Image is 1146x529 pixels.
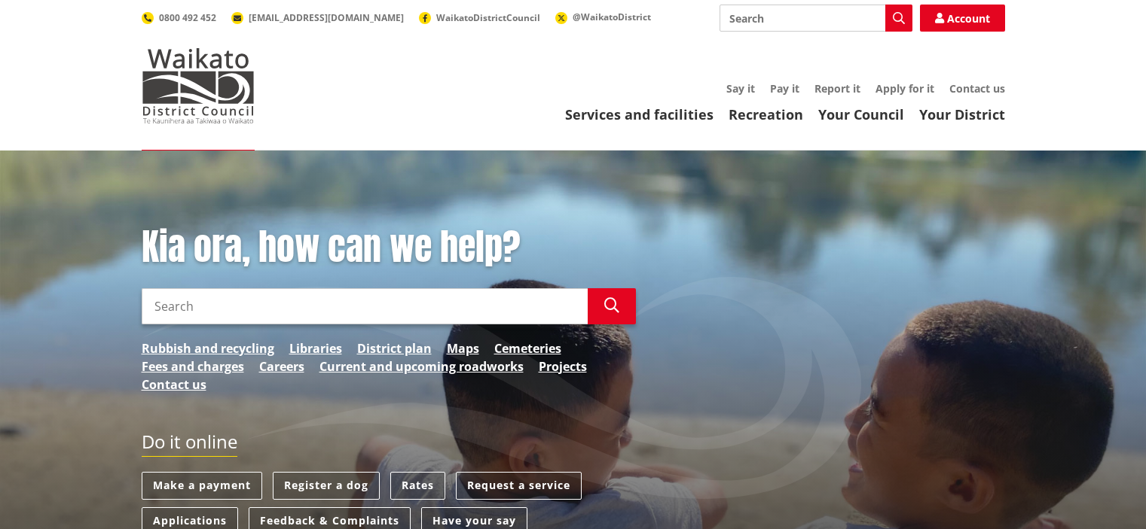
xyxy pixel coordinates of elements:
a: Say it [726,81,755,96]
a: Apply for it [876,81,934,96]
a: Your Council [818,105,904,123]
a: Careers [259,357,304,375]
a: Projects [539,357,587,375]
a: 0800 492 452 [142,11,216,24]
a: Rates [390,472,445,500]
a: Fees and charges [142,357,244,375]
a: Cemeteries [494,339,561,357]
span: @WaikatoDistrict [573,11,651,23]
a: @WaikatoDistrict [555,11,651,23]
a: Recreation [729,105,803,123]
a: Register a dog [273,472,380,500]
a: Request a service [456,472,582,500]
a: WaikatoDistrictCouncil [419,11,540,24]
a: Rubbish and recycling [142,339,274,357]
a: Contact us [142,375,206,394]
span: 0800 492 452 [159,11,216,24]
h1: Kia ora, how can we help? [142,226,636,269]
a: Maps [447,339,479,357]
a: Report it [814,81,860,96]
img: Waikato District Council - Te Kaunihera aa Takiwaa o Waikato [142,48,255,123]
a: Account [920,5,1005,32]
input: Search input [142,288,588,324]
a: Current and upcoming roadworks [319,357,524,375]
a: Make a payment [142,472,262,500]
a: Libraries [289,339,342,357]
a: District plan [357,339,432,357]
a: [EMAIL_ADDRESS][DOMAIN_NAME] [231,11,404,24]
a: Your District [919,105,1005,123]
a: Pay it [770,81,799,96]
a: Services and facilities [565,105,714,123]
span: WaikatoDistrictCouncil [436,11,540,24]
a: Contact us [949,81,1005,96]
span: [EMAIL_ADDRESS][DOMAIN_NAME] [249,11,404,24]
input: Search input [720,5,912,32]
h2: Do it online [142,431,237,458]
